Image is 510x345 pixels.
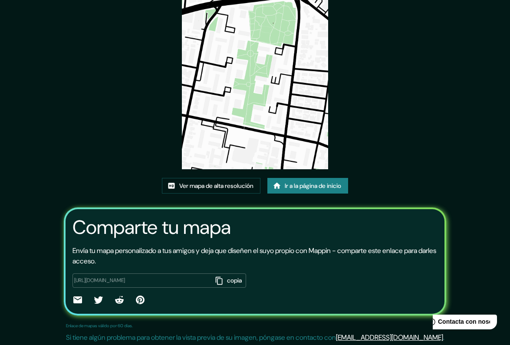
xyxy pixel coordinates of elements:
a: Ir a la página de inicio [267,178,348,194]
a: [EMAIL_ADDRESS][DOMAIN_NAME] [336,333,443,342]
button: copia [212,273,246,288]
a: Ver mapa de alta resolución [162,178,260,194]
p: Envía tu mapa personalizado a tus amigos y deja que diseñen el suyo propio con Mappin - comparte ... [72,246,438,266]
p: Si tiene algún problema para obtener la vista previa de su imagen, póngase en contacto con . [66,332,444,343]
h3: Comparte tu mapa [72,216,231,239]
iframe: Lanzador de widgets de ayuda [433,311,500,335]
p: Enlace de mapas válido por 60 días. [66,322,133,329]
